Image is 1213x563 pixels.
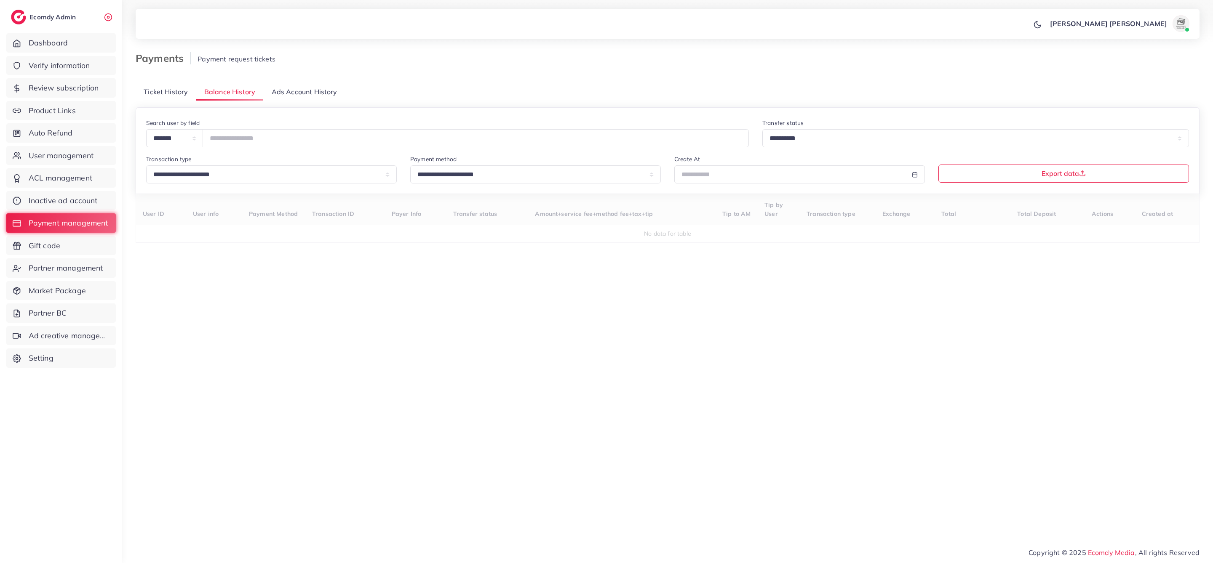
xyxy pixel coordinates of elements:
[6,168,116,188] a: ACL management
[410,155,457,163] label: Payment method
[6,348,116,368] a: Setting
[1045,15,1193,32] a: [PERSON_NAME] [PERSON_NAME]avatar
[6,326,116,345] a: Ad creative management
[272,87,337,97] span: Ads Account History
[11,10,26,24] img: logo
[1029,547,1200,558] span: Copyright © 2025
[29,150,94,161] span: User management
[29,330,110,341] span: Ad creative management
[29,127,73,138] span: Auto Refund
[6,213,116,233] a: Payment management
[1050,19,1167,29] p: [PERSON_NAME] [PERSON_NAME]
[6,236,116,255] a: Gift code
[198,55,275,63] span: Payment request tickets
[6,33,116,53] a: Dashboard
[6,123,116,143] a: Auto Refund
[6,191,116,210] a: Inactive ad account
[1042,170,1086,177] span: Export data
[29,218,108,228] span: Payment management
[204,87,255,97] span: Balance History
[29,173,92,183] span: ACL management
[1135,547,1200,558] span: , All rights Reserved
[29,353,53,364] span: Setting
[6,78,116,98] a: Review subscription
[29,105,76,116] span: Product Links
[762,119,804,127] label: Transfer status
[29,13,78,21] h2: Ecomdy Admin
[6,303,116,323] a: Partner BC
[29,195,98,206] span: Inactive ad account
[146,155,192,163] label: Transaction type
[6,146,116,165] a: User management
[29,285,86,296] span: Market Package
[6,56,116,75] a: Verify information
[1088,548,1135,557] a: Ecomdy Media
[1173,15,1189,32] img: avatar
[136,52,191,64] h3: Payments
[29,263,103,274] span: Partner management
[6,258,116,278] a: Partner management
[11,10,78,24] a: logoEcomdy Admin
[938,165,1189,183] button: Export data
[29,82,99,93] span: Review subscription
[29,60,90,71] span: Verify information
[29,240,60,251] span: Gift code
[6,281,116,300] a: Market Package
[146,119,200,127] label: Search user by field
[6,101,116,120] a: Product Links
[29,308,67,319] span: Partner BC
[29,37,68,48] span: Dashboard
[144,87,188,97] span: Ticket History
[674,155,700,163] label: Create At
